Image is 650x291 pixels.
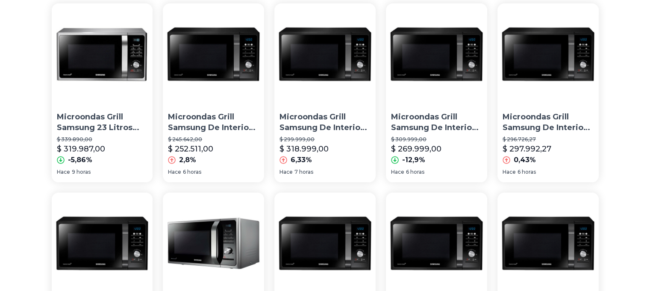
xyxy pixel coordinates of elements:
span: 9 horas [72,169,91,175]
p: $ 245.642,00 [168,136,259,143]
p: $ 297.992,27 [503,143,551,155]
p: Microondas Grill Samsung De Interior Cerámico Mg23f3k3ta 23l [168,112,259,133]
span: Hace [391,169,404,175]
p: -5,86% [68,155,92,165]
a: Microondas Grill Samsung De Interior Cerámico Mg23f3k3ta 23lMicroondas Grill Samsung De Interior ... [274,3,376,182]
img: Microondas Grill Samsung De Interior Cerámico Mg23f3k3ta 23l [386,3,487,105]
p: Microondas Grill Samsung 23 Litros Ceramico 800w/1050w Mg23 Agente Oficial Watchcenter (caba) Env... [57,112,148,133]
p: $ 309.999,00 [391,136,482,143]
p: 0,43% [514,155,536,165]
p: $ 269.999,00 [391,143,441,155]
p: Microondas Grill Samsung De Interior Cerámico Mg23f3k3ta 23l [391,112,482,133]
p: $ 296.726,27 [503,136,594,143]
a: Microondas Grill Samsung De Interior Cerámico Mg23f3k3ta 23lMicroondas Grill Samsung De Interior ... [386,3,487,182]
p: $ 339.890,00 [57,136,148,143]
img: Microondas Grill Samsung De Interior Cerámico Mg23f3k3ta 23l [163,3,264,105]
p: -12,9% [402,155,425,165]
a: Microondas Grill Samsung 23 Litros Ceramico 800w/1050w Mg23 Agente Oficial Watchcenter (caba) Env... [52,3,153,182]
p: 2,8% [179,155,196,165]
p: $ 319.987,00 [57,143,105,155]
span: Hace [279,169,293,175]
span: 6 horas [183,169,201,175]
span: 6 horas [406,169,424,175]
span: 6 horas [518,169,536,175]
p: Microondas Grill Samsung De Interior Cerámico Mg23f3k3ta 23l [279,112,371,133]
a: Microondas Grill Samsung De Interior Cerámico Mg23f3k3ta 23lMicroondas Grill Samsung De Interior ... [497,3,599,182]
span: Hace [503,169,516,175]
p: Microondas Grill Samsung De Interior Cerámico Mg23f3k3ta 23l [503,112,594,133]
img: Microondas Grill Samsung De Interior Cerámico Mg23f3k3ta 23l [497,3,599,105]
p: $ 299.999,00 [279,136,371,143]
img: Microondas Grill Samsung 23 Litros Ceramico 800w/1050w Mg23 Agente Oficial Watchcenter (caba) Env... [52,3,153,105]
p: $ 252.511,00 [168,143,213,155]
p: 6,33% [291,155,312,165]
span: Hace [168,169,181,175]
span: Hace [57,169,70,175]
a: Microondas Grill Samsung De Interior Cerámico Mg23f3k3ta 23lMicroondas Grill Samsung De Interior ... [163,3,264,182]
img: Microondas Grill Samsung De Interior Cerámico Mg23f3k3ta 23l [274,3,376,105]
p: $ 318.999,00 [279,143,329,155]
span: 7 horas [294,169,313,175]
